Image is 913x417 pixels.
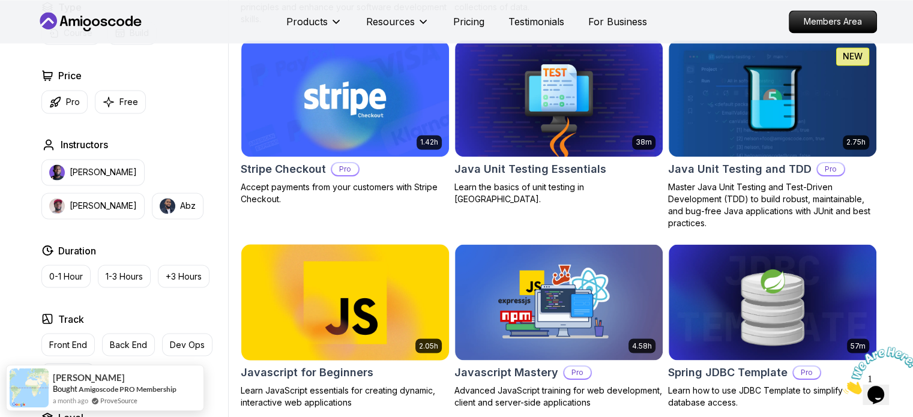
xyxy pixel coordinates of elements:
p: Learn JavaScript essentials for creating dynamic, interactive web applications [241,385,450,409]
p: 2.05h [419,341,438,350]
p: Products [286,14,328,29]
button: 0-1 Hour [41,265,91,287]
p: Pro [66,96,80,108]
p: Pro [332,163,358,175]
img: instructor img [160,198,175,214]
a: Java Unit Testing and TDD card2.75hNEWJava Unit Testing and TDDProMaster Java Unit Testing and Te... [668,40,877,229]
h2: Javascript Mastery [454,364,558,381]
p: +3 Hours [166,270,202,282]
p: Resources [366,14,415,29]
a: Amigoscode PRO Membership [79,385,176,394]
p: Pro [564,367,591,379]
a: Members Area [789,10,877,33]
p: 4.58h [632,341,652,350]
span: [PERSON_NAME] [53,373,125,383]
button: Back End [102,333,155,356]
p: 38m [636,137,652,147]
p: 1-3 Hours [106,270,143,282]
p: [PERSON_NAME] [70,200,137,212]
button: Front End [41,333,95,356]
p: Abz [180,200,196,212]
p: Learn the basics of unit testing in [GEOGRAPHIC_DATA]. [454,181,663,205]
button: Resources [366,14,429,38]
span: Bought [53,384,77,394]
button: Pro [41,90,88,113]
a: Testimonials [508,14,564,29]
h2: Java Unit Testing and TDD [668,161,812,178]
p: NEW [843,50,863,62]
button: Dev Ops [162,333,212,356]
p: 1.42h [420,137,438,147]
img: provesource social proof notification image [10,368,49,407]
a: Pricing [453,14,484,29]
span: a month ago [53,395,88,406]
button: +3 Hours [158,265,209,287]
p: Dev Ops [170,338,205,350]
img: Javascript Mastery card [455,244,663,361]
button: Products [286,14,342,38]
button: 1-3 Hours [98,265,151,287]
p: 0-1 Hour [49,270,83,282]
img: Javascript for Beginners card [236,241,454,363]
a: For Business [588,14,647,29]
h2: Stripe Checkout [241,161,326,178]
img: instructor img [49,198,65,214]
button: instructor img[PERSON_NAME] [41,193,145,219]
p: Master Java Unit Testing and Test-Driven Development (TDD) to build robust, maintainable, and bug... [668,181,877,229]
img: Chat attention grabber [5,5,79,52]
h2: Spring JDBC Template [668,364,788,381]
p: Pro [794,367,820,379]
p: Pro [818,163,844,175]
h2: Instructors [61,137,108,152]
h2: Track [58,311,84,326]
iframe: chat widget [839,342,913,399]
p: Free [119,96,138,108]
img: Stripe Checkout card [241,40,449,157]
h2: Duration [58,243,96,257]
img: Java Unit Testing Essentials card [455,40,663,157]
a: ProveSource [100,395,137,406]
img: instructor img [49,164,65,180]
p: Learn how to use JDBC Template to simplify database access. [668,385,877,409]
h2: Java Unit Testing Essentials [454,161,606,178]
a: Spring JDBC Template card57mSpring JDBC TemplateProLearn how to use JDBC Template to simplify dat... [668,244,877,409]
p: 2.75h [846,137,866,147]
p: Advanced JavaScript training for web development, client and server-side applications [454,385,663,409]
button: Free [95,90,146,113]
p: [PERSON_NAME] [70,166,137,178]
p: Back End [110,338,147,350]
button: instructor img[PERSON_NAME] [41,159,145,185]
p: Front End [49,338,87,350]
img: Java Unit Testing and TDD card [669,40,876,157]
span: 1 [5,5,10,15]
a: Javascript Mastery card4.58hJavascript MasteryProAdvanced JavaScript training for web development... [454,244,663,409]
button: instructor imgAbz [152,193,203,219]
p: 57m [851,341,866,350]
h2: Javascript for Beginners [241,364,373,381]
button: Full Stack [41,363,95,386]
img: Spring JDBC Template card [669,244,876,361]
p: Members Area [789,11,876,32]
a: Java Unit Testing Essentials card38mJava Unit Testing EssentialsLearn the basics of unit testing ... [454,40,663,205]
p: Accept payments from your customers with Stripe Checkout. [241,181,450,205]
a: Stripe Checkout card1.42hStripe CheckoutProAccept payments from your customers with Stripe Checkout. [241,40,450,205]
a: Javascript for Beginners card2.05hJavascript for BeginnersLearn JavaScript essentials for creatin... [241,244,450,409]
h2: Price [58,68,82,83]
